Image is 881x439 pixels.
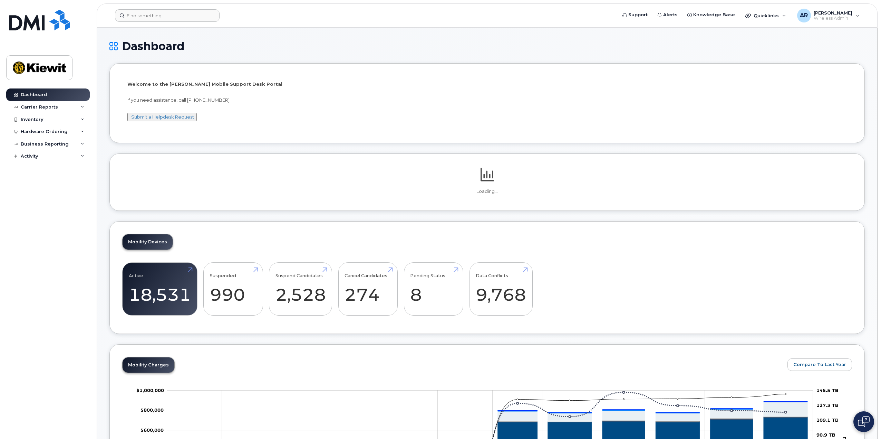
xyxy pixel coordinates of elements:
[210,266,256,312] a: Suspended 990
[123,234,173,250] a: Mobility Devices
[131,114,194,120] a: Submit a Helpdesk Request
[109,40,865,52] h1: Dashboard
[410,266,457,312] a: Pending Status 8
[858,416,870,427] img: Open chat
[141,407,164,413] tspan: $800,000
[793,361,846,368] span: Compare To Last Year
[127,97,847,103] p: If you need assistance, call [PHONE_NUMBER]
[816,387,839,393] tspan: 145.5 TB
[345,266,391,312] a: Cancel Candidates 274
[141,427,164,432] g: $0
[816,432,835,438] tspan: 90.9 TB
[136,387,164,393] tspan: $1,000,000
[129,266,191,312] a: Active 18,531
[141,407,164,413] g: $0
[127,113,197,121] button: Submit a Helpdesk Request
[275,266,326,312] a: Suspend Candidates 2,528
[123,357,174,373] a: Mobility Charges
[476,266,526,312] a: Data Conflicts 9,768
[141,427,164,432] tspan: $600,000
[787,358,852,371] button: Compare To Last Year
[127,81,847,87] p: Welcome to the [PERSON_NAME] Mobile Support Desk Portal
[136,387,164,393] g: $0
[816,402,839,408] tspan: 127.3 TB
[816,417,839,423] tspan: 109.1 TB
[122,188,852,195] p: Loading...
